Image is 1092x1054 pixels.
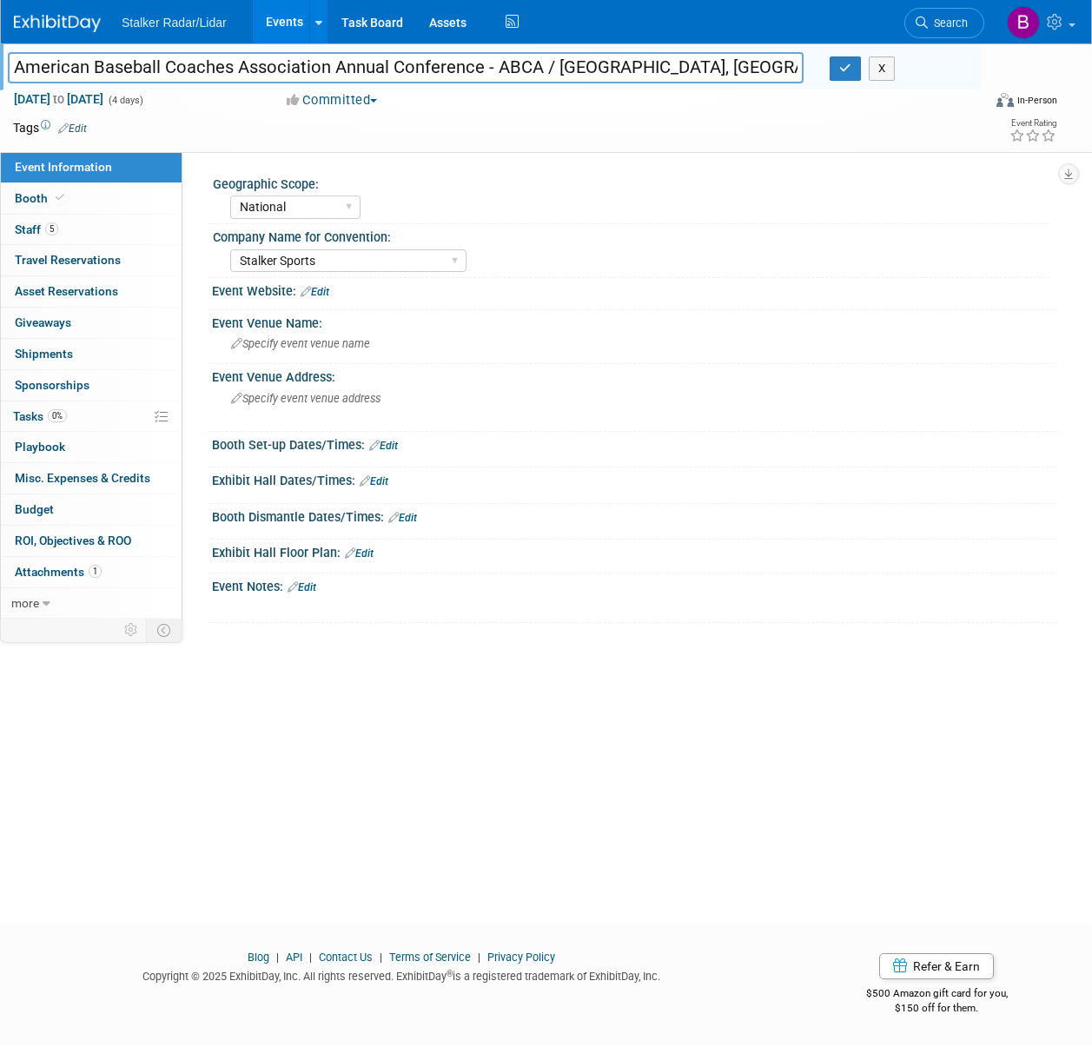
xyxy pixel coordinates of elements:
a: Edit [58,123,87,135]
div: $500 Amazon gift card for you, [816,975,1057,1015]
img: Format-Inperson.png [996,93,1014,107]
span: Budget [15,502,54,516]
span: Travel Reservations [15,253,121,267]
span: Misc. Expenses & Credits [15,471,150,485]
span: Staff [15,222,58,236]
a: API [286,951,302,964]
span: Attachments [15,565,102,579]
span: Stalker Radar/Lidar [122,16,227,30]
a: Shipments [1,339,182,369]
a: Edit [345,547,374,560]
span: | [305,951,316,964]
a: Edit [301,286,329,298]
img: ExhibitDay [14,15,101,32]
div: Event Notes: [212,573,1057,596]
a: Misc. Expenses & Credits [1,463,182,494]
a: Tasks0% [1,401,182,432]
div: Event Venue Name: [212,310,1057,332]
div: $150 off for them. [816,1001,1057,1016]
span: Specify event venue name [231,337,370,350]
span: Event Information [15,160,112,174]
span: more [11,596,39,610]
a: Search [904,8,984,38]
span: | [375,951,387,964]
span: | [473,951,485,964]
a: Contact Us [319,951,373,964]
a: Event Information [1,152,182,182]
div: Geographic Scope: [213,171,1049,193]
span: (4 days) [107,95,143,106]
div: Copyright © 2025 ExhibitDay, Inc. All rights reserved. ExhibitDay is a registered trademark of Ex... [13,965,790,984]
div: In-Person [1016,94,1057,107]
div: Exhibit Hall Dates/Times: [212,467,1057,490]
span: Booth [15,191,68,205]
div: Event Rating [1009,119,1056,128]
span: 0% [48,409,67,422]
a: Asset Reservations [1,276,182,307]
a: Edit [288,581,316,593]
span: Giveaways [15,315,71,329]
span: Shipments [15,347,73,361]
a: Booth [1,183,182,214]
span: to [50,92,67,106]
button: Committed [281,91,384,109]
a: Privacy Policy [487,951,555,964]
i: Booth reservation complete [56,193,64,202]
button: X [869,56,896,81]
a: Playbook [1,432,182,462]
div: Company Name for Convention: [213,224,1049,246]
a: Staff5 [1,215,182,245]
div: Event Format [905,90,1057,116]
a: ROI, Objectives & ROO [1,526,182,556]
span: 1 [89,565,102,578]
img: Brooke Journet [1007,6,1040,39]
a: Refer & Earn [879,953,994,979]
span: | [272,951,283,964]
a: Blog [248,951,269,964]
sup: ® [447,969,453,978]
div: Booth Set-up Dates/Times: [212,432,1057,454]
div: Event Website: [212,278,1057,301]
span: 5 [45,222,58,235]
span: Asset Reservations [15,284,118,298]
a: Edit [360,475,388,487]
a: Edit [369,440,398,452]
span: Sponsorships [15,378,89,392]
a: more [1,588,182,619]
span: [DATE] [DATE] [13,91,104,107]
div: Exhibit Hall Floor Plan: [212,540,1057,562]
a: Sponsorships [1,370,182,401]
div: Booth Dismantle Dates/Times: [212,504,1057,527]
a: Terms of Service [389,951,471,964]
a: Budget [1,494,182,525]
a: Edit [388,512,417,524]
span: Tasks [13,409,67,423]
td: Personalize Event Tab Strip [116,619,147,641]
div: Event Venue Address: [212,364,1057,386]
a: Giveaways [1,308,182,338]
span: ROI, Objectives & ROO [15,534,131,547]
span: Specify event venue address [231,392,381,405]
td: Tags [13,119,87,136]
span: Search [928,17,968,30]
td: Toggle Event Tabs [147,619,182,641]
a: Attachments1 [1,557,182,587]
a: Travel Reservations [1,245,182,275]
span: Playbook [15,440,65,454]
